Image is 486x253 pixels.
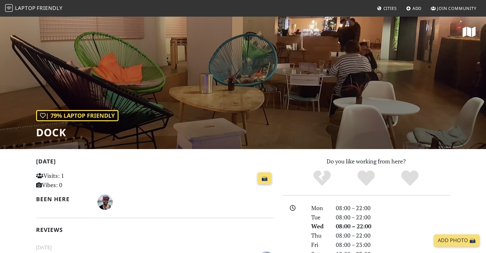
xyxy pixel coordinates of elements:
img: LaptopFriendly [5,4,13,12]
a: Add [404,3,424,14]
h2: Reviews [36,226,274,233]
div: Fri [307,240,332,249]
a: Add Photo 📸 [434,234,480,247]
div: Mon [307,203,332,213]
div: 08:00 – 22:00 [332,222,454,231]
h2: Been here [36,196,90,202]
a: 📸 [258,172,272,185]
a: LaptopFriendly LaptopFriendly [5,3,63,14]
span: Join Community [437,5,476,11]
p: Visits: 1 Vibes: 0 [36,171,111,190]
div: 08:00 – 22:00 [332,231,454,240]
small: [DATE] [32,243,278,251]
div: | 79% Laptop Friendly [36,110,119,121]
a: Cities [374,3,399,14]
div: Yes [344,170,388,187]
span: Laptop [15,4,36,12]
div: Thu [307,231,332,240]
div: No [300,170,344,187]
div: 08:00 – 22:00 [332,203,454,213]
span: Carlos Monteiro [97,198,113,205]
div: 08:00 – 22:00 [332,213,454,222]
h1: Dock [36,126,119,138]
div: Definitely! [388,170,432,187]
span: Add [413,5,422,11]
div: Wed [307,222,332,231]
a: Join Community [428,3,479,14]
span: Friendly [37,4,62,12]
span: Cities [383,5,397,11]
div: Tue [307,213,332,222]
p: Do you like working from here? [282,157,450,166]
img: 1065-carlos.jpg [97,194,113,210]
h2: [DATE] [36,158,274,167]
div: 08:00 – 23:00 [332,240,454,249]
